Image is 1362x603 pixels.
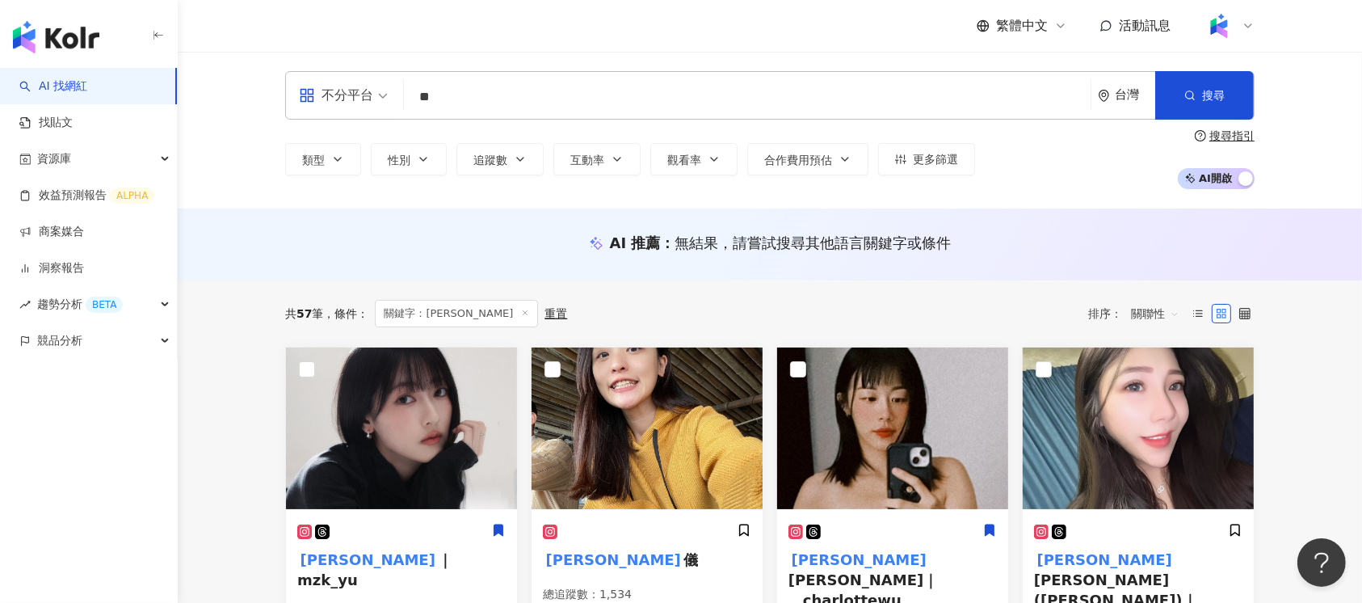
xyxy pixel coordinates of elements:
a: 找貼文 [19,115,73,131]
div: 共 筆 [285,307,323,320]
p: 總追蹤數 ： 1,534 [543,587,751,603]
span: 條件 ： [323,307,368,320]
img: KOL Avatar [1023,348,1254,509]
span: 類型 [302,154,325,167]
div: 搜尋指引 [1209,129,1255,142]
span: 性別 [388,154,410,167]
span: 繁體中文 [996,17,1048,35]
span: 趨勢分析 [37,286,123,323]
img: KOL Avatar [286,348,517,509]
mark: [PERSON_NAME] [788,548,930,571]
mark: [PERSON_NAME] [1034,548,1175,571]
a: 洞察報告 [19,260,84,276]
a: searchAI 找網紅 [19,78,87,95]
span: 更多篩選 [913,153,958,166]
button: 搜尋 [1155,71,1254,120]
span: 追蹤數 [473,154,507,167]
button: 更多篩選 [878,143,975,175]
div: AI 推薦 ： [610,233,952,253]
button: 性別 [371,143,447,175]
div: 重置 [544,307,567,320]
div: 不分平台 [299,82,373,108]
button: 觀看率 [650,143,738,175]
mark: [PERSON_NAME] [543,548,684,571]
button: 互動率 [553,143,641,175]
iframe: Help Scout Beacon - Open [1297,538,1346,587]
button: 合作費用預估 [747,143,868,175]
span: 活動訊息 [1119,18,1171,33]
span: 觀看率 [667,154,701,167]
mark: [PERSON_NAME] [297,548,439,571]
img: logo [13,21,99,53]
div: 排序： [1088,301,1188,327]
img: Kolr%20app%20icon%20%281%29.png [1204,11,1234,41]
span: 競品分析 [37,323,82,359]
span: 57 [296,307,312,320]
a: 商案媒合 [19,224,84,240]
span: environment [1098,90,1110,102]
span: 搜尋 [1202,89,1225,102]
span: 無結果，請嘗試搜尋其他語言關鍵字或條件 [675,234,951,251]
img: KOL Avatar [532,348,763,509]
span: 儀 [684,551,699,568]
span: 資源庫 [37,141,71,177]
span: 合作費用預估 [764,154,832,167]
div: 台灣 [1115,88,1155,102]
span: 關聯性 [1131,301,1179,327]
img: KOL Avatar [777,348,1008,509]
span: question-circle [1195,130,1206,141]
span: appstore [299,87,315,103]
button: 追蹤數 [456,143,544,175]
div: BETA [86,297,123,313]
button: 類型 [285,143,361,175]
span: rise [19,299,31,310]
span: 關鍵字：[PERSON_NAME] [375,300,538,327]
a: 效益預測報告ALPHA [19,188,154,204]
span: 互動率 [570,154,604,167]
